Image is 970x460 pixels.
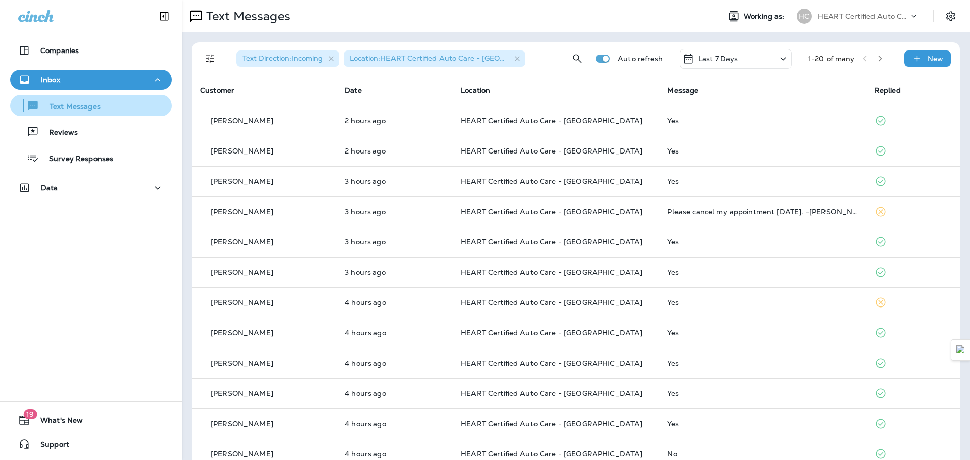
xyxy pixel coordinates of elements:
[667,238,858,246] div: Yes
[345,420,445,428] p: Oct 15, 2025 09:09 AM
[667,208,858,216] div: Please cancel my appointment tomorrow. -Heather Butz
[10,147,172,169] button: Survey Responses
[667,329,858,337] div: Yes
[30,440,69,452] span: Support
[39,128,78,138] p: Reviews
[461,359,642,368] span: HEART Certified Auto Care - [GEOGRAPHIC_DATA]
[461,449,642,458] span: HEART Certified Auto Care - [GEOGRAPHIC_DATA]
[345,268,445,276] p: Oct 15, 2025 09:35 AM
[344,50,525,67] div: Location:HEART Certified Auto Care - [GEOGRAPHIC_DATA]
[211,359,273,367] p: [PERSON_NAME]
[345,298,445,306] p: Oct 15, 2025 09:24 AM
[461,86,490,95] span: Location
[345,450,445,458] p: Oct 15, 2025 09:05 AM
[10,70,172,90] button: Inbox
[211,329,273,337] p: [PERSON_NAME]
[667,450,858,458] div: No
[10,40,172,61] button: Companies
[345,238,445,246] p: Oct 15, 2025 09:36 AM
[30,416,83,428] span: What's New
[461,298,642,307] span: HEART Certified Auto Care - [GEOGRAPHIC_DATA]
[345,177,445,185] p: Oct 15, 2025 10:00 AM
[211,420,273,428] p: [PERSON_NAME]
[10,434,172,454] button: Support
[567,48,588,69] button: Search Messages
[345,147,445,155] p: Oct 15, 2025 10:30 AM
[667,177,858,185] div: Yes
[211,177,273,185] p: [PERSON_NAME]
[345,359,445,367] p: Oct 15, 2025 09:19 AM
[956,345,965,354] img: Detect Auto
[667,117,858,125] div: Yes
[698,55,738,63] p: Last 7 Days
[236,50,339,67] div: Text Direction:Incoming
[461,146,642,156] span: HEART Certified Auto Care - [GEOGRAPHIC_DATA]
[667,389,858,397] div: Yes
[744,12,787,21] span: Working as:
[345,208,445,216] p: Oct 15, 2025 09:38 AM
[875,86,901,95] span: Replied
[39,102,101,112] p: Text Messages
[211,117,273,125] p: [PERSON_NAME]
[461,237,642,246] span: HEART Certified Auto Care - [GEOGRAPHIC_DATA]
[345,329,445,337] p: Oct 15, 2025 09:21 AM
[211,208,273,216] p: [PERSON_NAME]
[211,298,273,306] p: [PERSON_NAME]
[10,121,172,142] button: Reviews
[202,9,290,24] p: Text Messages
[461,419,642,428] span: HEART Certified Auto Care - [GEOGRAPHIC_DATA]
[211,450,273,458] p: [PERSON_NAME]
[10,410,172,430] button: 19What's New
[350,54,559,63] span: Location : HEART Certified Auto Care - [GEOGRAPHIC_DATA]
[200,48,220,69] button: Filters
[667,298,858,306] div: Yes
[667,147,858,155] div: Yes
[797,9,812,24] div: HC
[667,420,858,428] div: Yes
[10,178,172,198] button: Data
[41,76,60,84] p: Inbox
[41,184,58,192] p: Data
[243,54,323,63] span: Text Direction : Incoming
[211,389,273,397] p: [PERSON_NAME]
[618,55,663,63] p: Auto refresh
[10,95,172,116] button: Text Messages
[928,55,943,63] p: New
[461,116,642,125] span: HEART Certified Auto Care - [GEOGRAPHIC_DATA]
[461,328,642,337] span: HEART Certified Auto Care - [GEOGRAPHIC_DATA]
[211,238,273,246] p: [PERSON_NAME]
[461,268,642,277] span: HEART Certified Auto Care - [GEOGRAPHIC_DATA]
[942,7,960,25] button: Settings
[461,177,642,186] span: HEART Certified Auto Care - [GEOGRAPHIC_DATA]
[667,359,858,367] div: Yes
[200,86,234,95] span: Customer
[808,55,855,63] div: 1 - 20 of many
[461,207,642,216] span: HEART Certified Auto Care - [GEOGRAPHIC_DATA]
[211,268,273,276] p: [PERSON_NAME]
[23,409,37,419] span: 19
[667,268,858,276] div: Yes
[150,6,178,26] button: Collapse Sidebar
[39,155,113,164] p: Survey Responses
[667,86,698,95] span: Message
[345,86,362,95] span: Date
[345,117,445,125] p: Oct 15, 2025 11:09 AM
[461,389,642,398] span: HEART Certified Auto Care - [GEOGRAPHIC_DATA]
[818,12,909,20] p: HEART Certified Auto Care
[211,147,273,155] p: [PERSON_NAME]
[345,389,445,397] p: Oct 15, 2025 09:13 AM
[40,46,79,55] p: Companies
